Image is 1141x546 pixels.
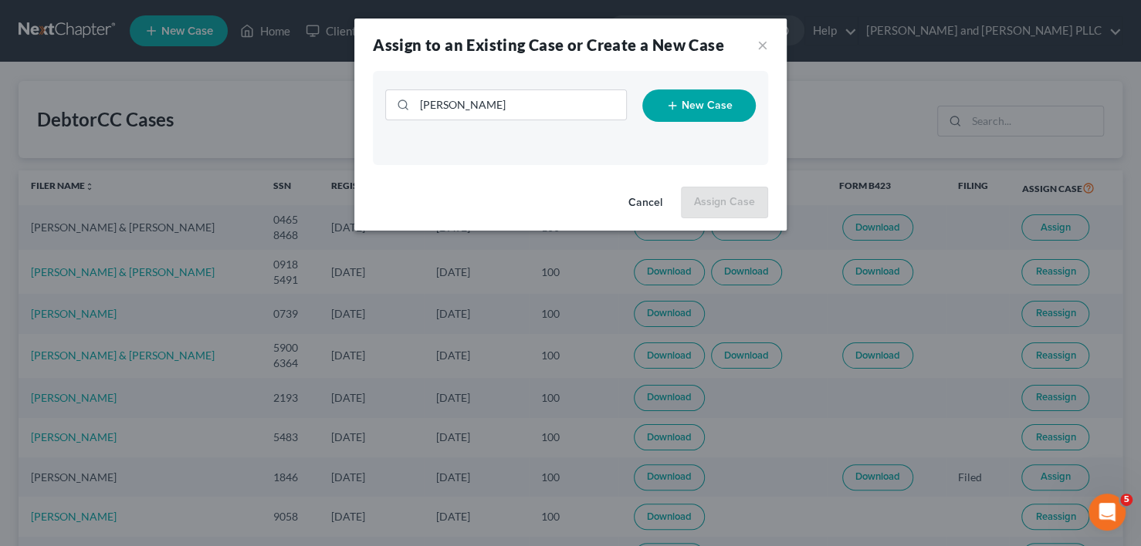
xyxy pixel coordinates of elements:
[757,35,768,54] button: ×
[1089,494,1126,531] iframe: Intercom live chat
[642,89,756,122] button: New Case
[681,187,768,219] button: Assign Case
[373,35,724,54] strong: Assign to an Existing Case or Create a New Case
[616,188,675,219] button: Cancel
[1120,494,1133,506] span: 5
[415,90,626,120] input: Search Cases...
